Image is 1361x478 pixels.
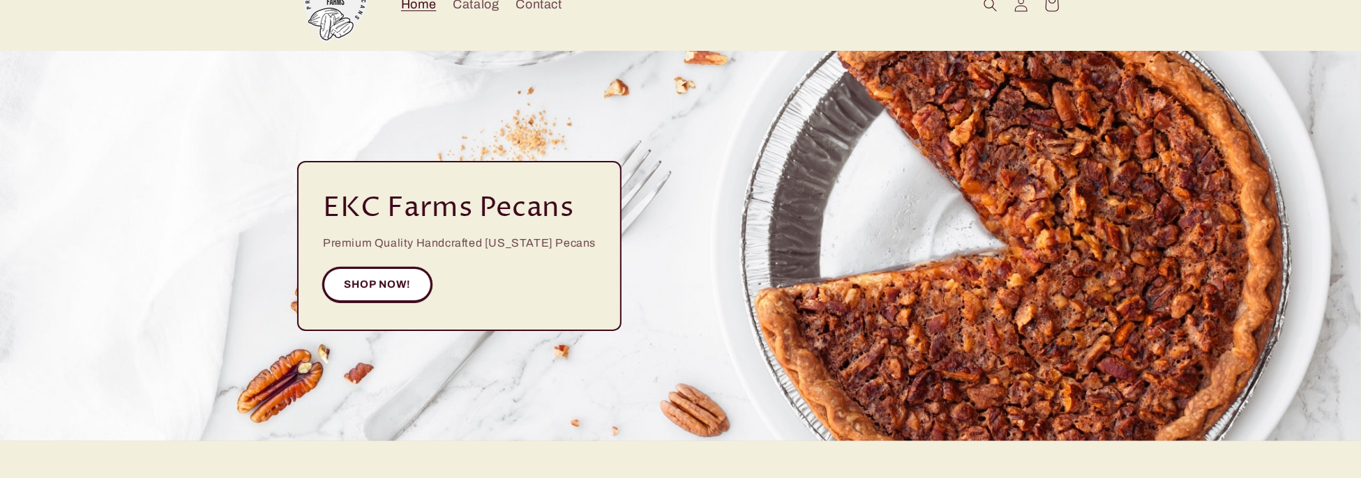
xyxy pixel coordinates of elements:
a: SHOP NOW! [323,268,432,302]
h2: EKC Farms Pecans [323,190,574,226]
p: Premium Quality Handcrafted [US_STATE] Pecans [323,233,596,254]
